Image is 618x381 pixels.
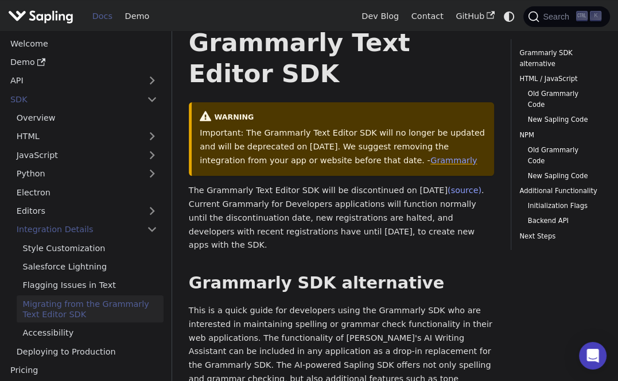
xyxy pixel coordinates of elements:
p: Important: The Grammarly Text Editor SDK will no longer be updated and will be deprecated on [DAT... [200,126,486,167]
button: Expand sidebar category 'API' [141,72,164,89]
a: Next Steps [519,231,597,242]
a: Old Grammarly Code [528,145,593,167]
img: Sapling.ai [8,8,73,25]
h2: Grammarly SDK alternative [189,273,494,294]
a: Pricing [4,362,164,379]
a: GitHub [449,7,500,25]
a: Salesforce Lightning [17,259,164,275]
a: Additional Functionality [519,186,597,197]
a: Integration Details [10,221,164,238]
a: Editors [10,203,141,220]
a: HTML / JavaScript [519,74,597,84]
a: Python [10,166,164,182]
a: Contact [405,7,450,25]
a: Grammarly [430,156,477,165]
button: Expand sidebar category 'Editors' [141,203,164,220]
a: Old Grammarly Code [528,88,593,110]
a: Accessibility [17,325,164,341]
a: SDK [4,91,141,107]
a: Electron [10,184,164,201]
a: Docs [86,7,119,25]
p: The Grammarly Text Editor SDK will be discontinued on [DATE] . Current Grammarly for Developers a... [189,184,494,252]
div: Open Intercom Messenger [579,342,607,370]
a: Grammarly SDK alternative [519,48,597,70]
a: Overview [10,110,164,126]
a: Dev Blog [355,7,405,25]
button: Collapse sidebar category 'SDK' [141,91,164,107]
a: (source) [448,186,481,195]
a: Demo [4,54,164,71]
a: New Sapling Code [528,114,593,125]
a: New Sapling Code [528,171,593,182]
a: Demo [119,7,156,25]
span: Search [539,12,576,21]
a: Style Customization [17,240,164,256]
a: NPM [519,130,597,141]
a: Initialization Flags [528,201,593,211]
a: Sapling.ai [8,8,77,25]
a: API [4,72,141,89]
button: Search (Ctrl+K) [523,6,609,27]
a: Flagging Issues in Text [17,277,164,294]
div: warning [200,110,486,124]
a: Migrating from the Grammarly Text Editor SDK [17,295,164,322]
a: HTML [10,128,164,145]
a: Deploying to Production [10,343,164,360]
button: Switch between dark and light mode (currently system mode) [501,8,518,25]
a: Backend API [528,215,593,226]
kbd: K [590,11,601,21]
a: JavaScript [10,147,164,163]
a: Welcome [4,35,164,52]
